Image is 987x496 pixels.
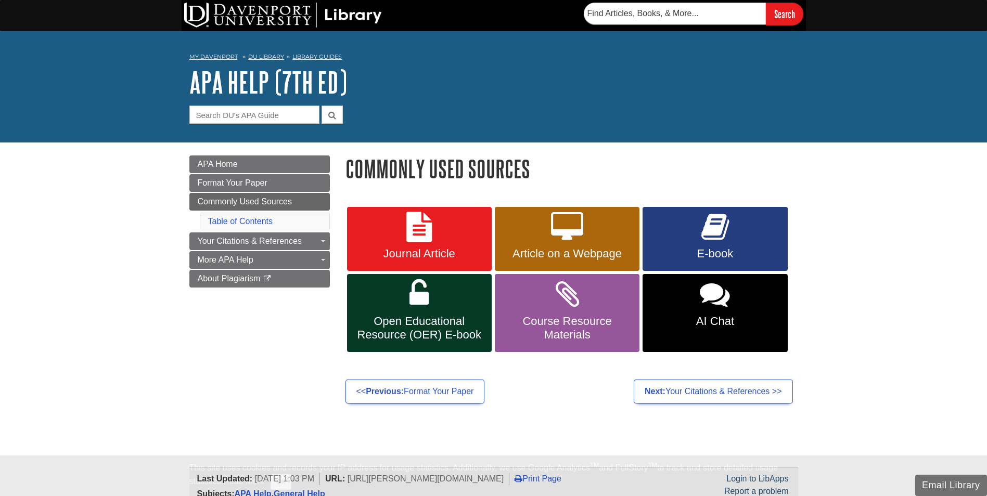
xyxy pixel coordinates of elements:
[503,315,632,342] span: Course Resource Materials
[189,106,319,124] input: Search DU's APA Guide
[347,207,492,271] a: Journal Article
[503,247,632,260] span: Article on a Webpage
[915,475,987,496] button: Email Library
[634,380,793,403] a: Next:Your Citations & References >>
[292,53,342,60] a: Library Guides
[584,3,766,24] input: Find Articles, Books, & More...
[189,232,330,250] a: Your Citations & References
[189,251,330,269] a: More APA Help
[766,3,803,25] input: Search
[263,276,272,282] i: This link opens in a new window
[198,274,261,283] span: About Plagiarism
[198,237,302,245] span: Your Citations & References
[198,255,253,264] span: More APA Help
[648,462,657,469] sup: TM
[650,315,779,328] span: AI Chat
[189,193,330,211] a: Commonly Used Sources
[645,387,665,396] strong: Next:
[223,477,264,486] a: Read More
[345,155,798,182] h1: Commonly Used Sources
[184,3,382,28] img: DU Library
[189,155,330,288] div: Guide Page Menu
[643,274,787,352] a: AI Chat
[355,315,484,342] span: Open Educational Resource (OER) E-book
[189,53,238,61] a: My Davenport
[189,270,330,288] a: About Plagiarism
[495,207,639,271] a: Article on a Webpage
[355,247,484,260] span: Journal Article
[347,274,492,352] a: Open Educational Resource (OER) E-book
[198,160,238,168] span: APA Home
[248,53,284,60] a: DU Library
[643,207,787,271] a: E-book
[189,462,798,490] div: This site uses cookies and records your IP address for usage statistics. Additionally, we use Goo...
[189,155,330,173] a: APA Home
[590,462,599,469] sup: TM
[208,217,273,226] a: Table of Contents
[189,174,330,192] a: Format Your Paper
[584,3,803,25] form: Searches DU Library's articles, books, and more
[345,380,485,403] a: <<Previous:Format Your Paper
[495,274,639,352] a: Course Resource Materials
[198,178,267,187] span: Format Your Paper
[198,197,292,206] span: Commonly Used Sources
[650,247,779,260] span: E-book
[189,50,798,67] nav: breadcrumb
[271,474,291,490] button: Close
[366,387,404,396] strong: Previous:
[189,66,347,98] a: APA Help (7th Ed)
